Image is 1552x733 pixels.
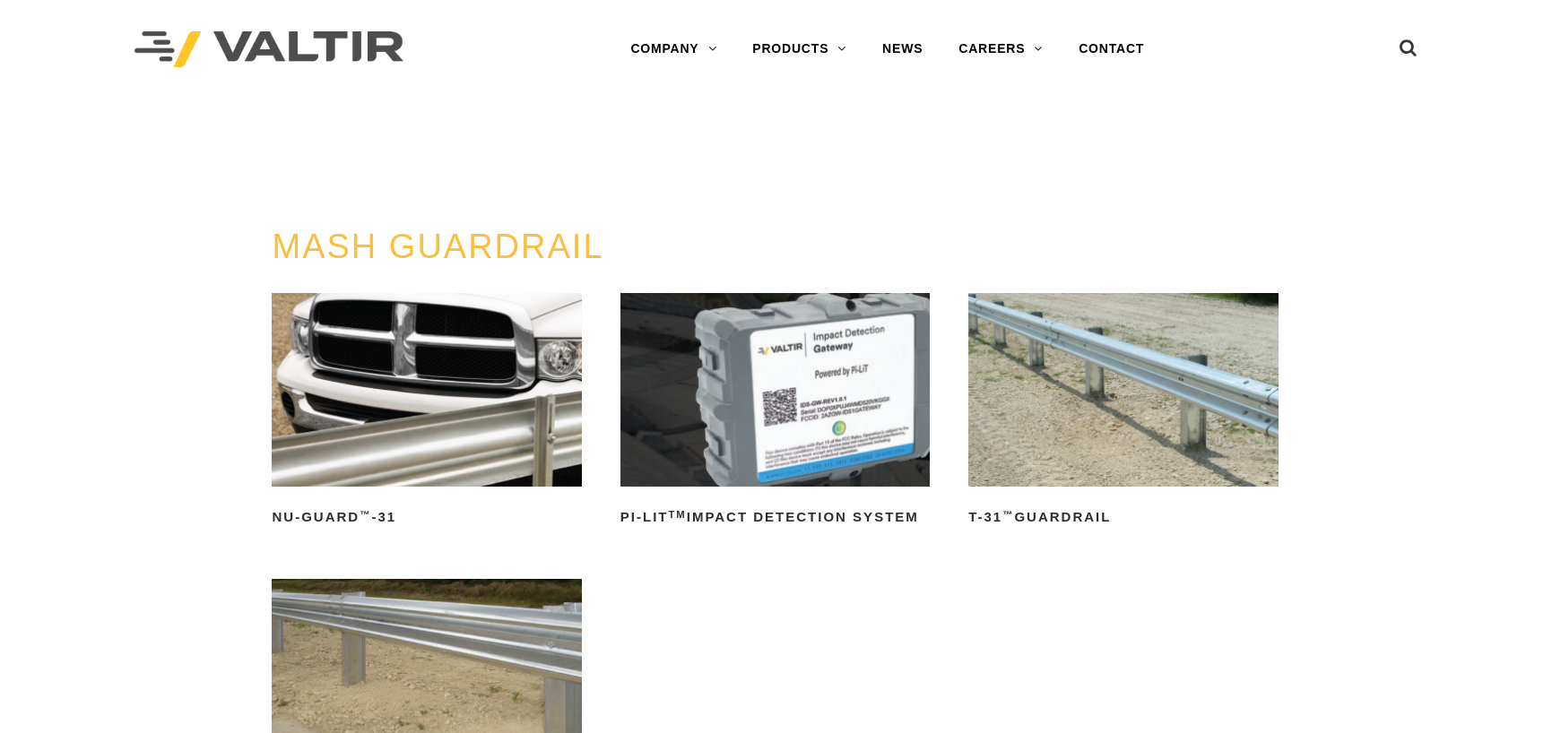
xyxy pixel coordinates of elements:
a: CAREERS [941,31,1061,67]
sup: TM [668,509,686,520]
a: NU-GUARD™-31 [272,293,582,531]
h2: T-31 Guardrail [968,503,1279,531]
img: Valtir [134,31,403,68]
h2: PI-LIT Impact Detection System [620,503,931,531]
a: MASH GUARDRAIL [272,228,603,265]
a: T-31™Guardrail [968,293,1279,531]
a: PI-LITTMImpact Detection System [620,293,931,531]
h2: NU-GUARD -31 [272,503,582,531]
sup: ™ [1002,509,1014,520]
a: COMPANY [612,31,734,67]
a: PRODUCTS [734,31,864,67]
a: NEWS [864,31,941,67]
a: CONTACT [1061,31,1162,67]
sup: ™ [360,509,371,520]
